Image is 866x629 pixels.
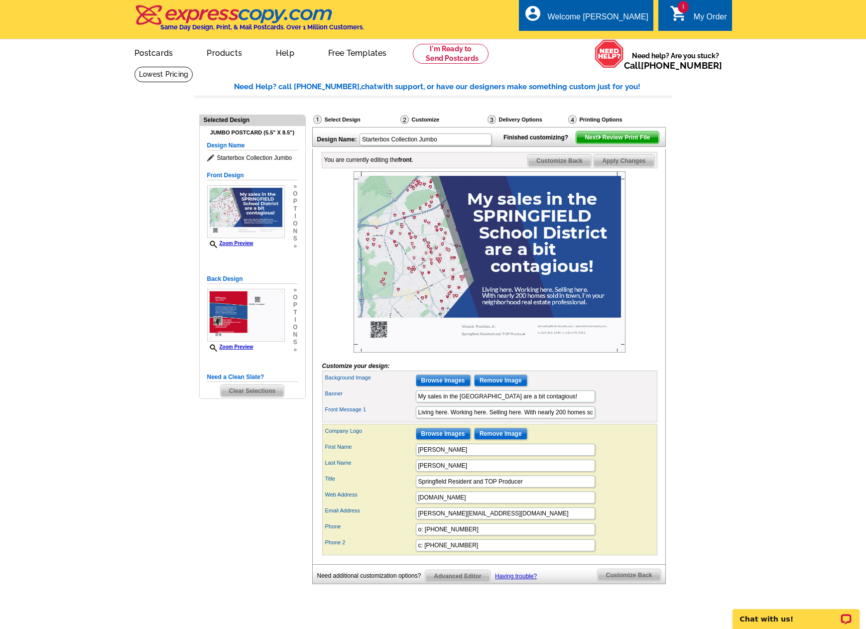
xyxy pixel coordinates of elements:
img: Z18883898_00001_1.jpg [207,185,285,238]
span: Advanced Editor [425,570,490,582]
img: Z18883898_00001_2.jpg [207,289,285,342]
span: 1 [678,1,689,13]
input: Remove Image [474,375,527,386]
span: o [293,220,297,228]
label: Company Logo [325,427,415,435]
label: Email Address [325,506,415,515]
span: » [293,346,297,354]
span: n [293,228,297,235]
i: shopping_cart [670,4,688,22]
div: My Order [694,12,727,26]
label: Banner [325,389,415,398]
span: o [293,294,297,301]
b: front [398,156,412,163]
img: Printing Options & Summary [568,115,577,124]
img: button-next-arrow-white.png [598,135,602,139]
a: Zoom Preview [207,344,253,350]
span: i [293,316,297,324]
label: Last Name [325,459,415,467]
span: o [293,190,297,198]
span: n [293,331,297,339]
img: help [595,39,624,68]
a: 1 shopping_cart My Order [670,11,727,23]
label: Phone [325,522,415,531]
span: Starterbox Collection Jumbo [207,153,298,163]
input: Remove Image [474,428,527,440]
a: Same Day Design, Print, & Mail Postcards. Over 1 Million Customers. [134,12,364,31]
div: Delivery Options [487,115,567,127]
span: » [293,243,297,250]
span: chat [361,82,377,91]
i: account_circle [524,4,542,22]
a: Having trouble? [495,573,537,580]
label: Background Image [325,374,415,382]
span: Next Review Print File [576,131,658,143]
a: Free Templates [312,40,403,64]
div: Printing Options [567,115,656,127]
h5: Back Design [207,274,298,284]
span: t [293,205,297,213]
span: Clear Selections [221,385,284,397]
strong: Finished customizing? [503,134,574,141]
img: Z18883898_00001_1.jpg [354,171,625,353]
span: Call [624,60,722,71]
a: Postcards [119,40,189,64]
input: Browse Images [416,375,471,386]
span: i [293,213,297,220]
span: Apply Changes [594,155,654,167]
div: Need Help? call [PHONE_NUMBER], with support, or have our designers make something custom just fo... [234,81,672,93]
div: Select Design [312,115,399,127]
input: Browse Images [416,428,471,440]
div: Customize [399,115,487,127]
img: Select Design [313,115,322,124]
img: Delivery Options [488,115,496,124]
span: » [293,183,297,190]
a: [PHONE_NUMBER] [641,60,722,71]
div: Welcome [PERSON_NAME] [548,12,648,26]
span: s [293,339,297,346]
a: Zoom Preview [207,241,253,246]
span: » [293,286,297,294]
span: o [293,324,297,331]
a: Advanced Editor [425,570,490,583]
div: Selected Design [200,115,305,125]
a: Products [191,40,258,64]
span: Need help? Are you stuck? [624,51,727,71]
h5: Need a Clean Slate? [207,373,298,382]
h5: Front Design [207,171,298,180]
h4: Same Day Design, Print, & Mail Postcards. Over 1 Million Customers. [160,23,364,31]
label: Title [325,475,415,483]
strong: Design Name: [317,136,357,143]
label: Front Message 1 [325,405,415,414]
label: Phone 2 [325,538,415,547]
i: Customize your design: [322,363,390,370]
div: You are currently editing the . [324,155,414,164]
div: Need additional customization options? [317,570,425,582]
span: p [293,198,297,205]
label: Web Address [325,491,415,499]
span: s [293,235,297,243]
span: Customize Back [598,569,661,581]
a: Help [260,40,310,64]
span: t [293,309,297,316]
h4: Jumbo Postcard (5.5" x 8.5") [207,129,298,136]
iframe: LiveChat chat widget [726,598,866,629]
span: p [293,301,297,309]
label: First Name [325,443,415,451]
h5: Design Name [207,141,298,150]
img: Customize [400,115,409,124]
span: Customize Back [528,155,591,167]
